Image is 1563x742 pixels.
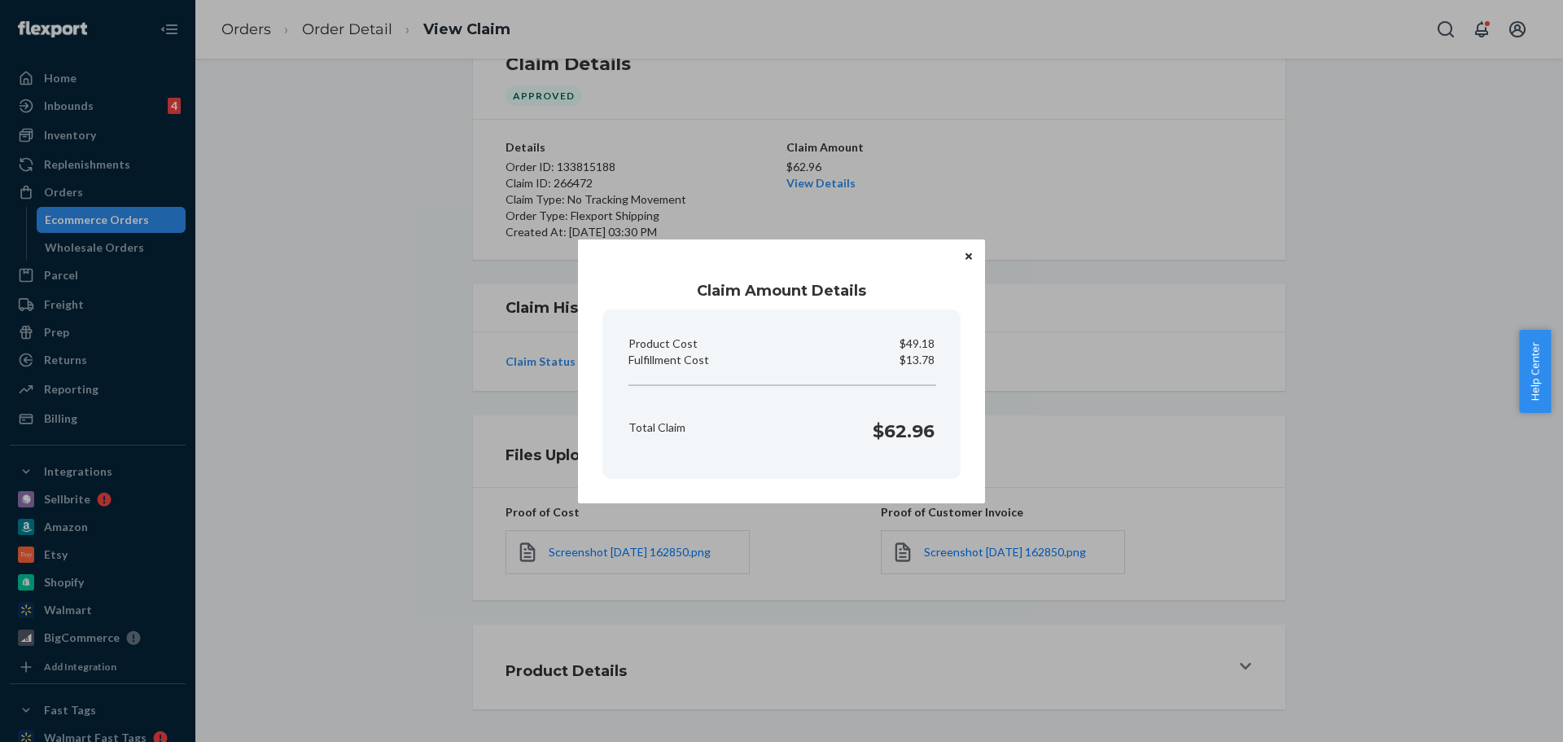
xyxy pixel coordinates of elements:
p: Fulfillment Cost [628,352,709,368]
h1: Claim Amount Details [602,280,961,301]
p: Total Claim [628,419,685,436]
button: Close [961,248,977,266]
p: Product Cost [628,336,698,352]
p: $13.78 [900,352,935,368]
p: $49.18 [900,336,935,352]
h1: $62.96 [873,419,935,445]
